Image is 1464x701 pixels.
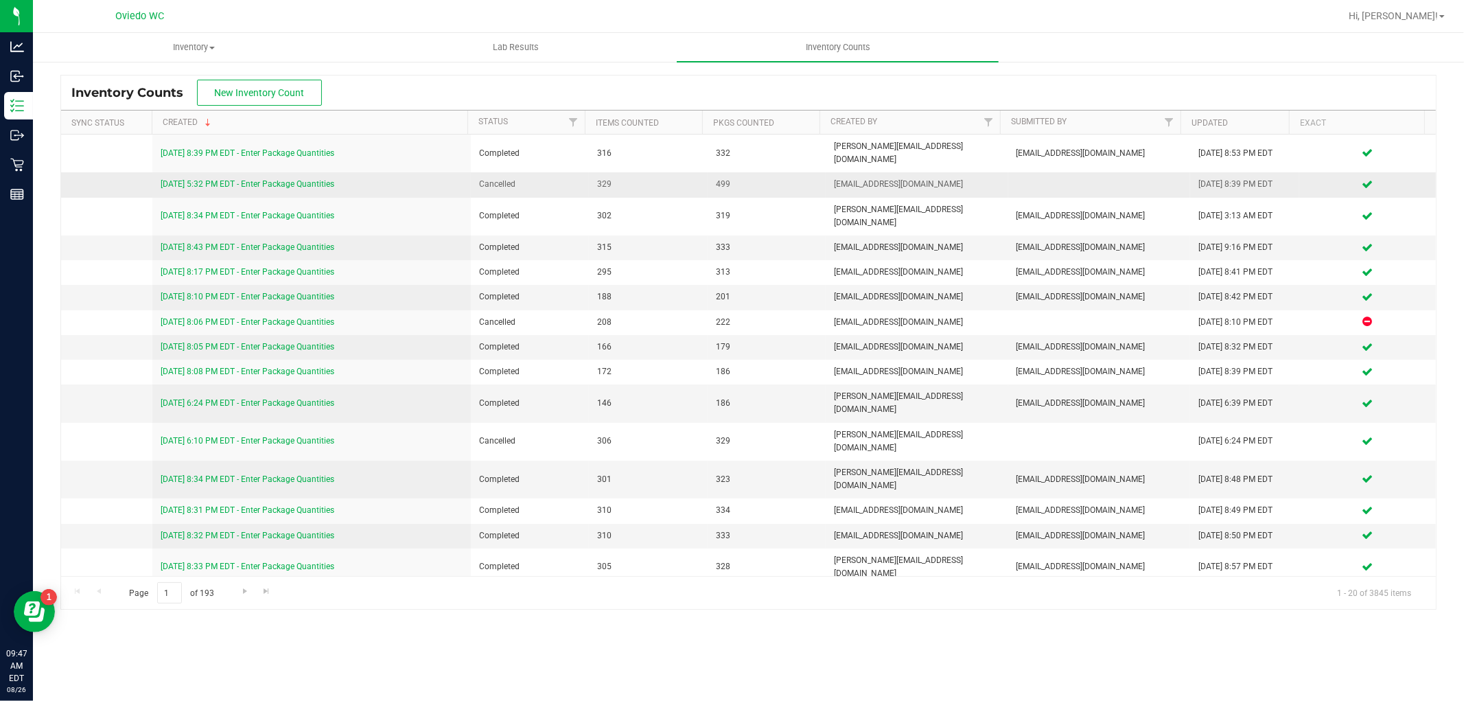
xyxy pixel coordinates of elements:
[479,147,581,160] span: Completed
[161,179,334,189] a: [DATE] 5:32 PM EDT - Enter Package Quantities
[1198,560,1291,573] div: [DATE] 8:57 PM EDT
[34,41,354,54] span: Inventory
[1016,147,1182,160] span: [EMAIL_ADDRESS][DOMAIN_NAME]
[257,582,277,601] a: Go to the last page
[834,178,999,191] span: [EMAIL_ADDRESS][DOMAIN_NAME]
[479,473,581,486] span: Completed
[14,591,55,632] iframe: Resource center
[834,504,999,517] span: [EMAIL_ADDRESS][DOMAIN_NAME]
[597,209,699,222] span: 302
[834,140,999,166] span: [PERSON_NAME][EMAIL_ADDRESS][DOMAIN_NAME]
[597,147,699,160] span: 316
[474,41,557,54] span: Lab Results
[597,241,699,254] span: 315
[597,529,699,542] span: 310
[597,290,699,303] span: 188
[716,266,817,279] span: 313
[787,41,889,54] span: Inventory Counts
[479,209,581,222] span: Completed
[716,209,817,222] span: 319
[1198,529,1291,542] div: [DATE] 8:50 PM EDT
[716,147,817,160] span: 332
[562,111,585,134] a: Filter
[834,529,999,542] span: [EMAIL_ADDRESS][DOMAIN_NAME]
[161,292,334,301] a: [DATE] 8:10 PM EDT - Enter Package Quantities
[1016,397,1182,410] span: [EMAIL_ADDRESS][DOMAIN_NAME]
[479,178,581,191] span: Cancelled
[71,85,197,100] span: Inventory Counts
[597,397,699,410] span: 146
[597,341,699,354] span: 166
[1198,341,1291,354] div: [DATE] 8:32 PM EDT
[716,435,817,448] span: 329
[1016,290,1182,303] span: [EMAIL_ADDRESS][DOMAIN_NAME]
[1016,209,1182,222] span: [EMAIL_ADDRESS][DOMAIN_NAME]
[1192,118,1228,128] a: Updated
[834,290,999,303] span: [EMAIL_ADDRESS][DOMAIN_NAME]
[479,241,581,254] span: Completed
[40,589,57,606] iframe: Resource center unread badge
[479,529,581,542] span: Completed
[597,316,699,329] span: 208
[716,241,817,254] span: 333
[1198,397,1291,410] div: [DATE] 6:39 PM EDT
[116,10,165,22] span: Oviedo WC
[161,531,334,540] a: [DATE] 8:32 PM EDT - Enter Package Quantities
[1016,365,1182,378] span: [EMAIL_ADDRESS][DOMAIN_NAME]
[834,241,999,254] span: [EMAIL_ADDRESS][DOMAIN_NAME]
[161,342,334,352] a: [DATE] 8:05 PM EDT - Enter Package Quantities
[197,80,322,106] button: New Inventory Count
[1198,147,1291,160] div: [DATE] 8:53 PM EDT
[161,505,334,515] a: [DATE] 8:31 PM EDT - Enter Package Quantities
[161,317,334,327] a: [DATE] 8:06 PM EDT - Enter Package Quantities
[713,118,774,128] a: Pkgs Counted
[716,529,817,542] span: 333
[10,158,24,172] inline-svg: Retail
[716,178,817,191] span: 499
[161,562,334,571] a: [DATE] 8:33 PM EDT - Enter Package Quantities
[10,69,24,83] inline-svg: Inbound
[597,365,699,378] span: 172
[597,435,699,448] span: 306
[10,99,24,113] inline-svg: Inventory
[161,474,334,484] a: [DATE] 8:34 PM EDT - Enter Package Quantities
[10,40,24,54] inline-svg: Analytics
[1016,341,1182,354] span: [EMAIL_ADDRESS][DOMAIN_NAME]
[1198,241,1291,254] div: [DATE] 9:16 PM EDT
[479,397,581,410] span: Completed
[716,290,817,303] span: 201
[716,341,817,354] span: 179
[834,428,999,455] span: [PERSON_NAME][EMAIL_ADDRESS][DOMAIN_NAME]
[677,33,999,62] a: Inventory Counts
[977,111,1000,134] a: Filter
[1158,111,1181,134] a: Filter
[597,266,699,279] span: 295
[479,435,581,448] span: Cancelled
[716,504,817,517] span: 334
[1198,209,1291,222] div: [DATE] 3:13 AM EDT
[834,390,999,416] span: [PERSON_NAME][EMAIL_ADDRESS][DOMAIN_NAME]
[716,365,817,378] span: 186
[834,316,999,329] span: [EMAIL_ADDRESS][DOMAIN_NAME]
[597,178,699,191] span: 329
[10,187,24,201] inline-svg: Reports
[1198,473,1291,486] div: [DATE] 8:48 PM EDT
[479,290,581,303] span: Completed
[597,560,699,573] span: 305
[215,87,305,98] span: New Inventory Count
[1016,560,1182,573] span: [EMAIL_ADDRESS][DOMAIN_NAME]
[479,341,581,354] span: Completed
[6,685,27,695] p: 08/26
[1198,178,1291,191] div: [DATE] 8:39 PM EDT
[355,33,677,62] a: Lab Results
[1326,582,1422,603] span: 1 - 20 of 3845 items
[716,473,817,486] span: 323
[1016,266,1182,279] span: [EMAIL_ADDRESS][DOMAIN_NAME]
[1349,10,1438,21] span: Hi, [PERSON_NAME]!
[161,148,334,158] a: [DATE] 8:39 PM EDT - Enter Package Quantities
[716,316,817,329] span: 222
[157,582,182,604] input: 1
[716,560,817,573] span: 328
[161,436,334,446] a: [DATE] 6:10 PM EDT - Enter Package Quantities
